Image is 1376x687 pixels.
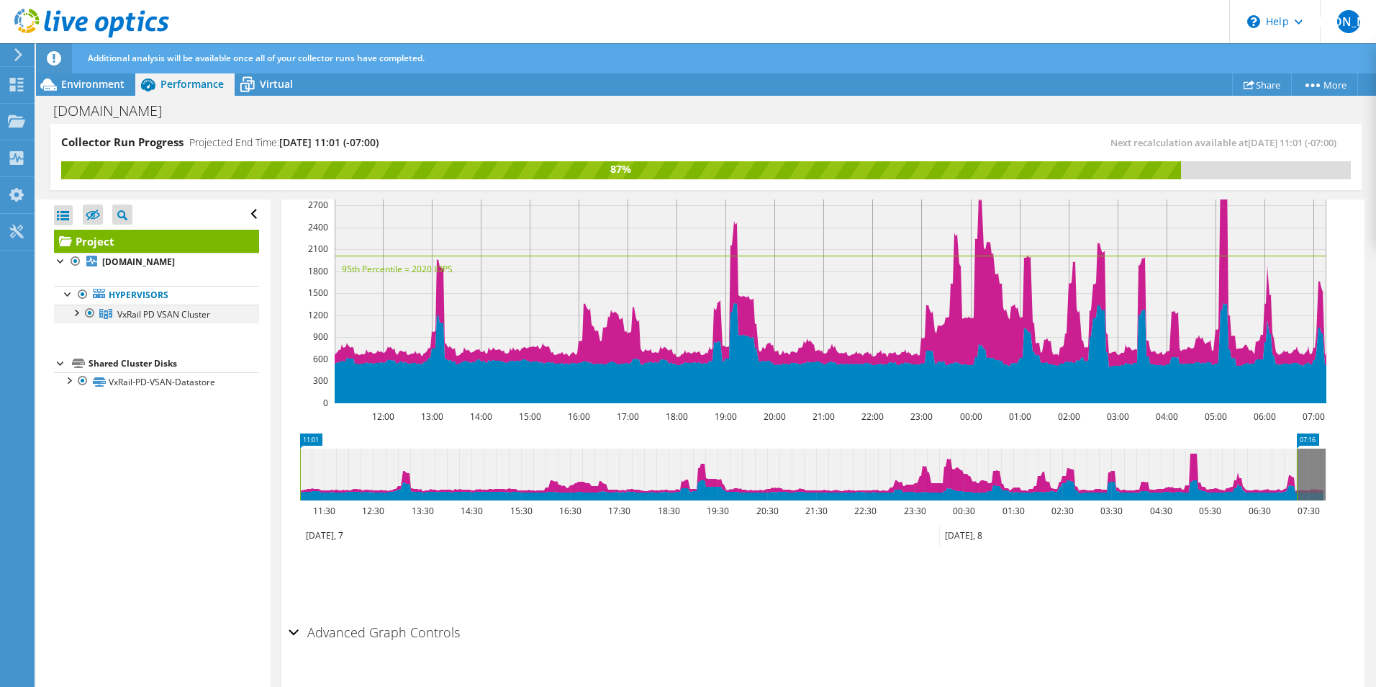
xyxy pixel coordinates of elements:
[54,253,259,271] a: [DOMAIN_NAME]
[558,505,581,517] text: 16:30
[308,221,328,233] text: 2400
[1291,73,1358,96] a: More
[47,103,184,119] h1: [DOMAIN_NAME]
[323,397,328,409] text: 0
[854,505,876,517] text: 22:30
[1149,505,1172,517] text: 04:30
[189,135,379,151] h4: Projected End Time:
[308,199,328,211] text: 2700
[1297,505,1319,517] text: 07:30
[1248,136,1336,149] span: [DATE] 11:01 (-07:00)
[1232,73,1292,96] a: Share
[1106,410,1128,423] text: 03:00
[1248,505,1270,517] text: 06:30
[308,287,328,299] text: 1500
[460,505,482,517] text: 14:30
[805,505,827,517] text: 21:30
[308,265,328,277] text: 1800
[1198,505,1221,517] text: 05:30
[756,505,778,517] text: 20:30
[665,410,687,423] text: 18:00
[910,410,932,423] text: 23:00
[1110,136,1344,149] span: Next recalculation available at
[861,410,883,423] text: 22:00
[1337,10,1360,33] span: [PERSON_NAME]
[657,505,679,517] text: 18:30
[102,256,175,268] b: [DOMAIN_NAME]
[312,505,335,517] text: 11:30
[1247,15,1260,28] svg: \n
[160,77,224,91] span: Performance
[371,410,394,423] text: 12:00
[61,161,1181,177] div: 87%
[518,410,540,423] text: 15:00
[54,230,259,253] a: Project
[567,410,589,423] text: 16:00
[61,77,125,91] span: Environment
[1155,410,1177,423] text: 04:00
[1253,410,1275,423] text: 06:00
[289,618,460,647] h2: Advanced Graph Controls
[279,135,379,149] span: [DATE] 11:01 (-07:00)
[1057,410,1079,423] text: 02:00
[763,410,785,423] text: 20:00
[1002,505,1024,517] text: 01:30
[812,410,834,423] text: 21:00
[1051,505,1073,517] text: 02:30
[117,308,210,320] span: VxRail PD VSAN Cluster
[903,505,925,517] text: 23:30
[469,410,492,423] text: 14:00
[308,309,328,321] text: 1200
[714,410,736,423] text: 19:00
[361,505,384,517] text: 12:30
[313,374,328,387] text: 300
[1100,505,1122,517] text: 03:30
[1008,410,1031,423] text: 01:00
[89,355,259,372] div: Shared Cluster Disks
[88,52,425,64] span: Additional analysis will be available once all of your collector runs have completed.
[411,505,433,517] text: 13:30
[54,372,259,391] a: VxRail-PD-VSAN-Datastore
[313,331,328,343] text: 900
[706,505,728,517] text: 19:30
[308,243,328,255] text: 2100
[1302,410,1324,423] text: 07:00
[607,505,630,517] text: 17:30
[959,410,982,423] text: 00:00
[54,305,259,323] a: VxRail PD VSAN Cluster
[313,353,328,365] text: 600
[510,505,532,517] text: 15:30
[342,263,453,275] text: 95th Percentile = 2020 IOPS
[616,410,638,423] text: 17:00
[952,505,974,517] text: 00:30
[260,77,293,91] span: Virtual
[1204,410,1226,423] text: 05:00
[420,410,443,423] text: 13:00
[54,286,259,305] a: Hypervisors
